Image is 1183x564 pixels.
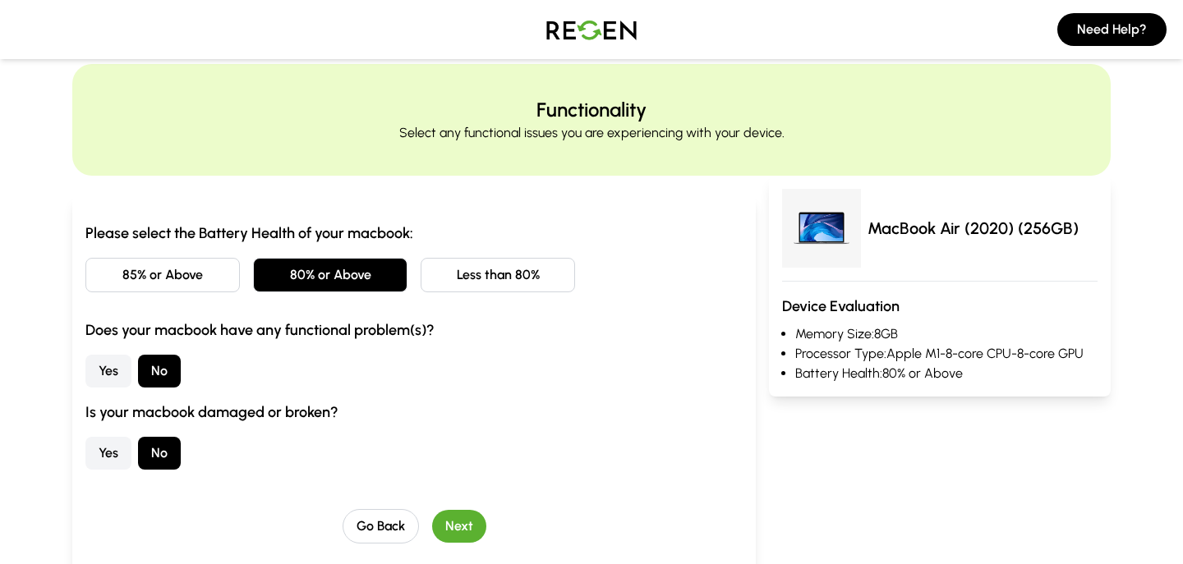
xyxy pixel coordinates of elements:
button: Need Help? [1057,13,1167,46]
button: Go Back [343,509,419,543]
li: Battery Health: 80% or Above [795,364,1098,383]
button: No [138,355,181,387]
p: Select any functional issues you are experiencing with your device. [399,123,785,143]
img: MacBook Air (2020) [782,189,861,268]
button: 80% or Above [253,258,407,292]
p: MacBook Air (2020) (256GB) [868,217,1079,240]
span: - 8-core GPU [1011,346,1084,361]
img: Logo [534,7,649,53]
button: No [138,437,181,470]
button: Less than 80% [421,258,575,292]
h3: Device Evaluation [782,295,1098,318]
li: Memory Size: 8GB [795,324,1098,344]
button: Next [432,510,486,543]
button: Yes [85,437,131,470]
button: 85% or Above [85,258,240,292]
h3: Is your macbook damaged or broken? [85,401,743,424]
button: Yes [85,355,131,387]
h2: Functionality [536,97,647,123]
li: Processor Type: Apple M1 [795,344,1098,364]
h3: Does your macbook have any functional problem(s)? [85,319,743,342]
h3: Please select the Battery Health of your macbook: [85,222,743,245]
span: - 8-core CPU [940,346,1011,361]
